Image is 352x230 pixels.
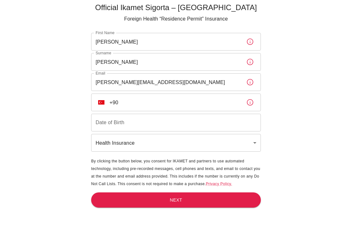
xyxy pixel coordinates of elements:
label: Surname [96,50,111,56]
input: Choose date [91,114,261,131]
h5: Official Ikamet Sigorta – [GEOGRAPHIC_DATA] [91,3,261,13]
span: By clicking the button below, you consent for IKAMET and partners to use automated technology, in... [91,159,260,186]
label: First Name [96,30,115,35]
button: Next [91,192,261,208]
img: unknown [98,100,104,105]
p: Foreign Health “Residence Permit” Insurance [91,15,261,23]
a: Privacy Policy. [206,182,232,186]
button: Select country [96,97,107,108]
label: Email [96,70,105,76]
div: Health Insurance [91,134,261,152]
